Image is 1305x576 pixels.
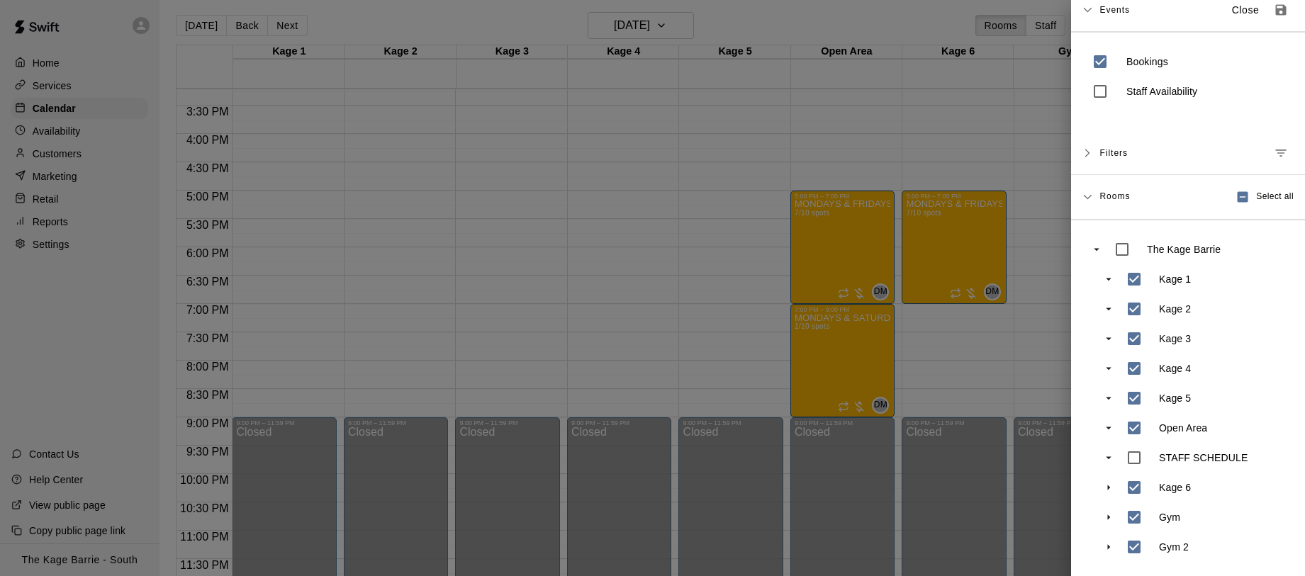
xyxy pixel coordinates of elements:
p: Kage 5 [1159,391,1191,405]
div: RoomsSelect all [1071,175,1305,220]
p: Kage 6 [1159,480,1191,495]
p: Kage 4 [1159,361,1191,375]
p: The Kage Barrie [1147,242,1221,256]
p: Bookings [1126,55,1168,69]
span: Rooms [1099,190,1130,201]
p: Kage 2 [1159,302,1191,316]
div: FiltersManage filters [1071,132,1305,175]
span: Select all [1256,190,1294,204]
p: Gym [1159,510,1180,524]
button: Manage filters [1268,140,1294,166]
p: Gym 2 [1159,540,1189,554]
p: Staff Availability [1126,84,1197,98]
p: Close [1232,3,1260,18]
p: STAFF SCHEDULE [1159,451,1248,465]
span: Filters [1099,140,1128,166]
p: Open Area [1159,421,1207,435]
p: Kage 3 [1159,332,1191,346]
ul: swift facility view [1085,235,1291,562]
p: Kage 1 [1159,272,1191,286]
